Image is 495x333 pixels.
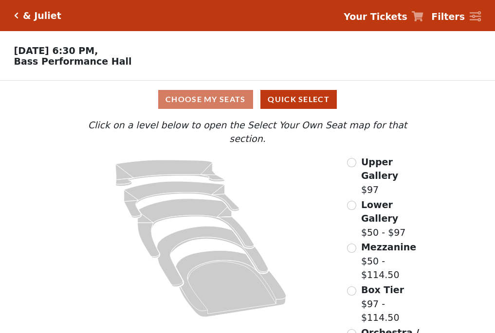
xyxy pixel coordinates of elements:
[260,90,337,109] button: Quick Select
[361,242,416,252] span: Mezzanine
[176,250,287,317] path: Orchestra / Parterre Circle - Seats Available: 34
[361,283,426,325] label: $97 - $114.50
[23,10,61,21] h5: & Juliet
[361,240,426,282] label: $50 - $114.50
[361,155,426,197] label: $97
[69,118,426,146] p: Click on a level below to open the Select Your Own Seat map for that section.
[124,181,239,218] path: Lower Gallery - Seats Available: 72
[431,11,465,22] strong: Filters
[116,160,225,186] path: Upper Gallery - Seats Available: 313
[361,284,404,295] span: Box Tier
[361,198,426,240] label: $50 - $97
[344,11,407,22] strong: Your Tickets
[361,199,398,224] span: Lower Gallery
[431,10,481,24] a: Filters
[361,157,398,181] span: Upper Gallery
[14,12,18,19] a: Click here to go back to filters
[344,10,423,24] a: Your Tickets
